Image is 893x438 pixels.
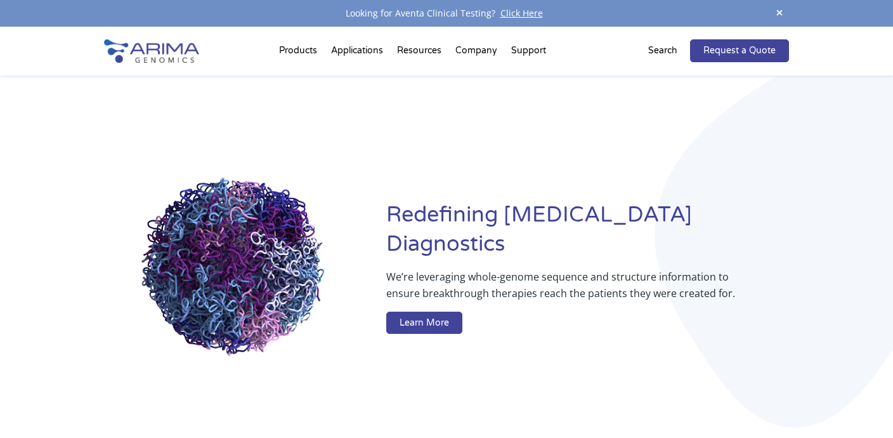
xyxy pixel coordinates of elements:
[104,5,789,22] div: Looking for Aventa Clinical Testing?
[495,7,548,19] a: Click Here
[386,269,738,312] p: We’re leveraging whole-genome sequence and structure information to ensure breakthrough therapies...
[690,39,789,62] a: Request a Quote
[648,43,677,59] p: Search
[386,312,462,335] a: Learn More
[104,39,199,63] img: Arima-Genomics-logo
[830,377,893,438] iframe: Chat Widget
[386,201,789,269] h1: Redefining [MEDICAL_DATA] Diagnostics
